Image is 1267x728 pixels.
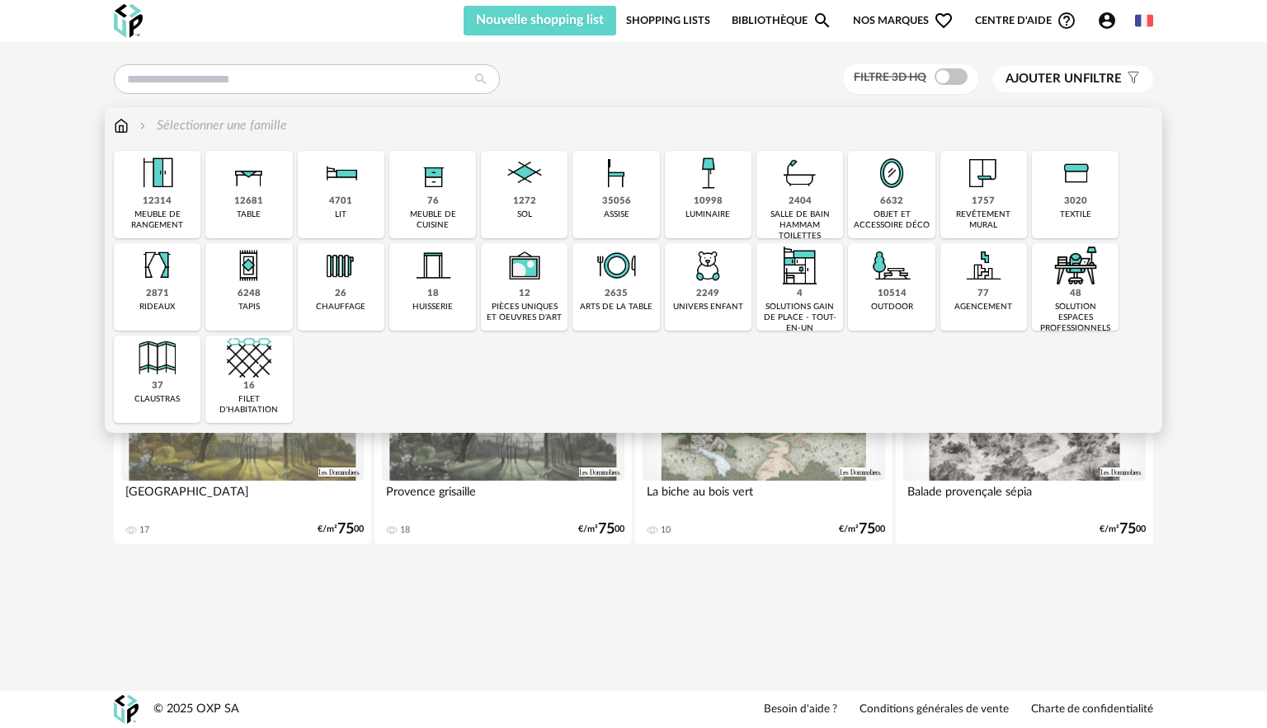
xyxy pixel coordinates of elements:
div: 48 [1070,288,1081,300]
img: Assise.png [594,151,638,195]
span: 75 [1119,524,1136,535]
div: Balade provençale sépia [903,481,1146,514]
div: © 2025 OXP SA [153,702,239,717]
img: Agencement.png [961,243,1006,288]
div: 10998 [694,195,723,208]
div: huisserie [412,302,453,312]
img: svg+xml;base64,PHN2ZyB3aWR0aD0iMTYiIGhlaWdodD0iMTYiIHZpZXdCb3g9IjAgMCAxNiAxNiIgZmlsbD0ibm9uZSIgeG... [136,116,149,135]
div: objet et accessoire déco [853,209,930,231]
img: Rangement.png [411,151,455,195]
div: rideaux [139,302,175,312]
span: Account Circle icon [1097,11,1124,31]
a: 3D HQ [GEOGRAPHIC_DATA] 17 €/m²7500 [114,337,371,544]
div: salle de bain hammam toilettes [761,209,838,242]
button: Ajouter unfiltre Filter icon [993,66,1153,92]
div: chauffage [316,302,365,312]
div: 2249 [696,288,719,300]
div: 18 [427,288,439,300]
img: ArtTable.png [594,243,638,288]
div: meuble de rangement [119,209,195,231]
div: pièces uniques et oeuvres d'art [486,302,563,323]
a: Shopping Lists [626,6,710,35]
div: 3020 [1064,195,1087,208]
div: agencement [954,302,1012,312]
div: 12314 [143,195,172,208]
img: OXP [114,695,139,724]
div: filet d'habitation [210,394,287,416]
img: Literie.png [318,151,363,195]
img: fr [1135,12,1153,30]
div: 2635 [605,288,628,300]
span: Ajouter un [1006,73,1083,85]
img: Sol.png [502,151,547,195]
div: 35056 [602,195,631,208]
div: 2404 [789,195,812,208]
div: table [237,209,261,220]
div: meuble de cuisine [394,209,471,231]
div: revêtement mural [945,209,1022,231]
div: sol [517,209,532,220]
img: Meuble%20de%20rangement.png [135,151,180,195]
div: 26 [335,288,346,300]
div: 77 [977,288,989,300]
a: Charte de confidentialité [1031,702,1153,717]
a: 3D HQ Balade provençale sépia €/m²7500 [896,337,1153,544]
div: 1272 [513,195,536,208]
img: Outdoor.png [869,243,914,288]
div: univers enfant [673,302,743,312]
img: Table.png [227,151,271,195]
span: 75 [598,524,615,535]
img: Textile.png [1053,151,1098,195]
span: Help Circle Outline icon [1057,11,1076,31]
div: 4701 [329,195,352,208]
div: 37 [152,380,163,392]
a: 3D HQ Provence grisaille 18 €/m²7500 [374,337,632,544]
img: UniversEnfant.png [685,243,730,288]
div: 12681 [234,195,263,208]
div: €/m² 00 [318,524,364,535]
div: solutions gain de place - tout-en-un [761,302,838,334]
div: outdoor [871,302,913,312]
div: lit [335,209,346,220]
div: assise [604,209,629,220]
div: 76 [427,195,439,208]
div: €/m² 00 [578,524,624,535]
span: Heart Outline icon [934,11,954,31]
div: La biche au bois vert [643,481,885,514]
div: 2871 [146,288,169,300]
img: ToutEnUn.png [778,243,822,288]
div: claustras [134,394,180,405]
span: Magnify icon [812,11,832,31]
span: 75 [337,524,354,535]
div: 1757 [972,195,995,208]
a: Besoin d'aide ? [764,702,837,717]
img: Radiateur.png [318,243,363,288]
div: 10514 [878,288,907,300]
div: Sélectionner une famille [136,116,287,135]
img: svg+xml;base64,PHN2ZyB3aWR0aD0iMTYiIGhlaWdodD0iMTciIHZpZXdCb3g9IjAgMCAxNiAxNyIgZmlsbD0ibm9uZSIgeG... [114,116,129,135]
span: Filter icon [1122,71,1141,87]
a: Conditions générales de vente [860,702,1009,717]
div: 17 [139,524,149,536]
div: 16 [243,380,255,392]
div: €/m² 00 [839,524,885,535]
img: Papier%20peint.png [961,151,1006,195]
img: UniqueOeuvre.png [502,243,547,288]
img: Huiserie.png [411,243,455,288]
div: 12 [519,288,530,300]
div: luminaire [685,209,730,220]
img: Luminaire.png [685,151,730,195]
a: BibliothèqueMagnify icon [732,6,832,35]
img: Rideaux.png [135,243,180,288]
div: 6632 [880,195,903,208]
a: 3D HQ La biche au bois vert 10 €/m²7500 [635,337,893,544]
span: filtre [1006,71,1122,87]
span: Filtre 3D HQ [854,72,926,83]
div: arts de la table [580,302,652,312]
div: €/m² 00 [1100,524,1146,535]
div: tapis [238,302,260,312]
span: 75 [859,524,875,535]
button: Nouvelle shopping list [464,6,616,35]
div: 6248 [238,288,261,300]
img: Salle%20de%20bain.png [778,151,822,195]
